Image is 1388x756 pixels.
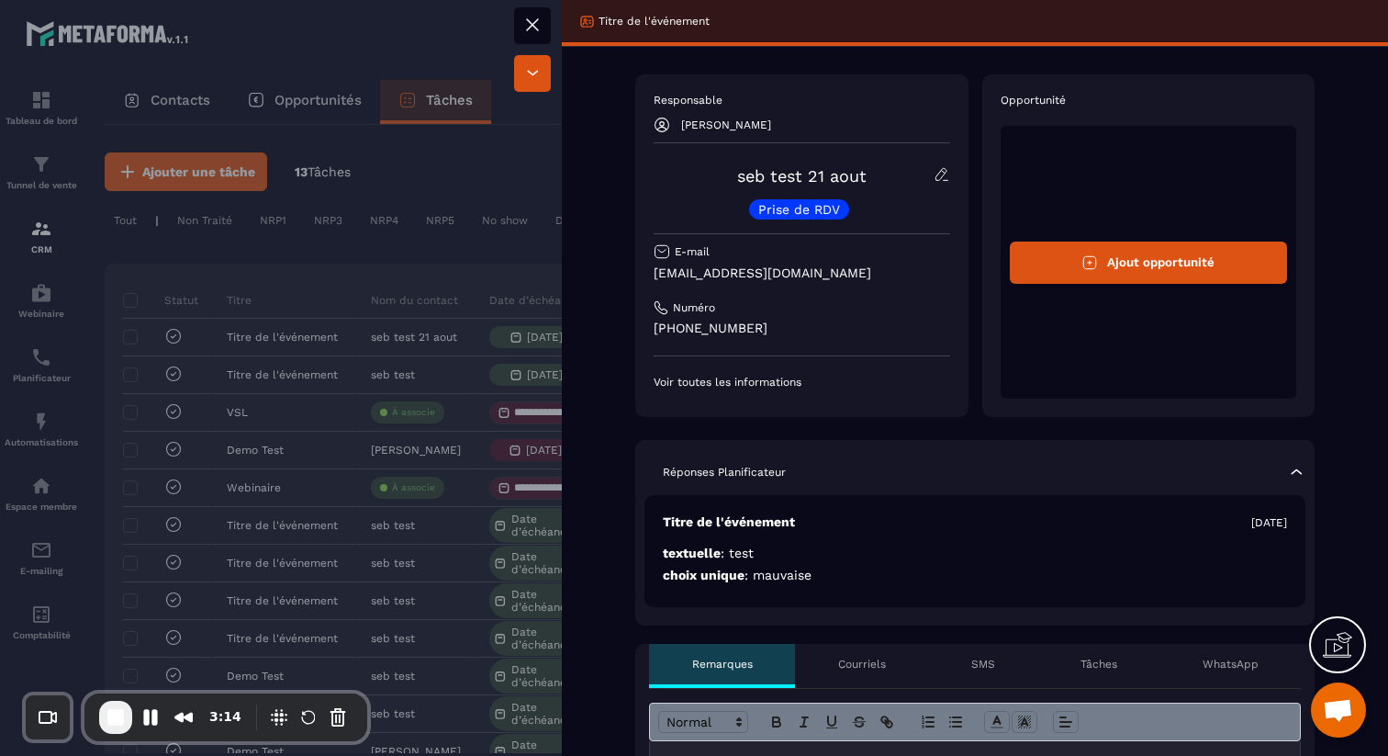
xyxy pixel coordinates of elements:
p: [PHONE_NUMBER] [654,320,950,337]
p: Tâches [1080,657,1117,671]
p: Prise de RDV [758,203,840,216]
p: Titre de l'événement [599,14,710,28]
p: Opportunité [1001,93,1297,107]
span: : test [721,546,754,560]
p: E-mail [675,244,710,259]
a: Ouvrir le chat [1311,683,1366,738]
p: Réponses Planificateur [663,465,786,480]
p: Voir toutes les informations [654,375,950,389]
p: [DATE] [1251,515,1287,530]
p: Courriels [838,657,886,671]
span: : mauvaise [744,568,812,582]
button: Ajout opportunité [1010,242,1288,284]
p: [EMAIL_ADDRESS][DOMAIN_NAME] [654,265,950,282]
p: Remarques [692,657,753,671]
p: textuelle [663,545,1287,562]
p: WhatsApp [1203,657,1259,671]
p: Numéro [673,300,715,315]
p: Titre de l'événement [663,513,795,531]
p: choix unique [663,567,1287,584]
p: [PERSON_NAME] [681,118,771,131]
a: seb test 21 aout [737,166,867,186]
p: Responsable [654,93,950,107]
p: SMS [971,657,995,671]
